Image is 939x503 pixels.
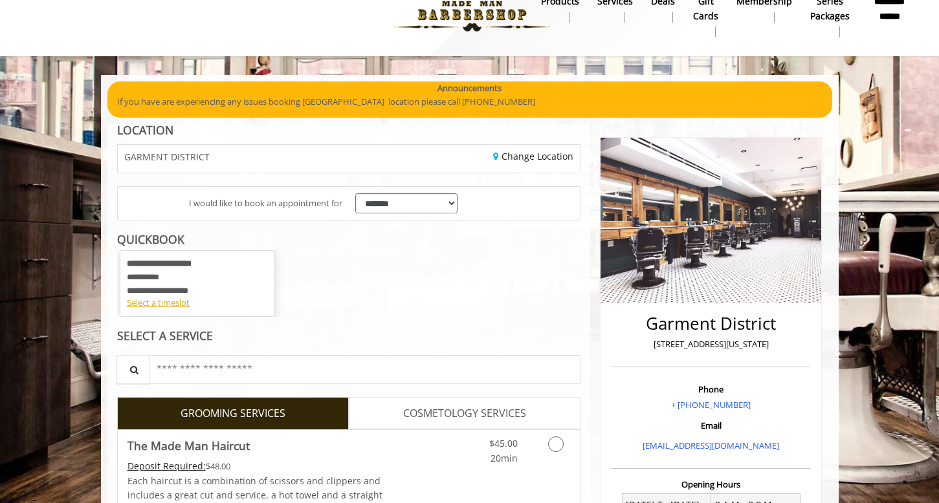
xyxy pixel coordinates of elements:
span: COSMETOLOGY SERVICES [403,405,526,422]
a: Change Location [493,150,573,162]
b: QUICKBOOK [117,231,184,247]
h3: Opening Hours [612,480,810,489]
span: $45.00 [489,437,518,449]
span: GARMENT DISTRICT [124,152,210,162]
h3: Email [615,421,807,430]
b: The Made Man Haircut [127,436,250,455]
h2: Garment District [615,314,807,333]
b: Announcements [437,81,502,95]
div: Select a timeslot [127,296,268,310]
button: Service Search [116,355,150,384]
p: If you have are experiencing any issues booking [GEOGRAPHIC_DATA] location please call [PHONE_NUM... [117,95,823,109]
div: $48.00 [127,459,388,473]
a: [EMAIL_ADDRESS][DOMAIN_NAME] [643,440,779,451]
a: + [PHONE_NUMBER] [671,399,751,411]
b: LOCATION [117,122,173,138]
span: This service needs some Advance to be paid before we block your appointment [127,460,206,472]
span: I would like to book an appointment for [189,197,342,210]
span: 20min [491,452,518,464]
span: GROOMING SERVICES [181,405,285,422]
div: SELECT A SERVICE [117,330,581,342]
p: [STREET_ADDRESS][US_STATE] [615,337,807,351]
h3: Phone [615,385,807,394]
